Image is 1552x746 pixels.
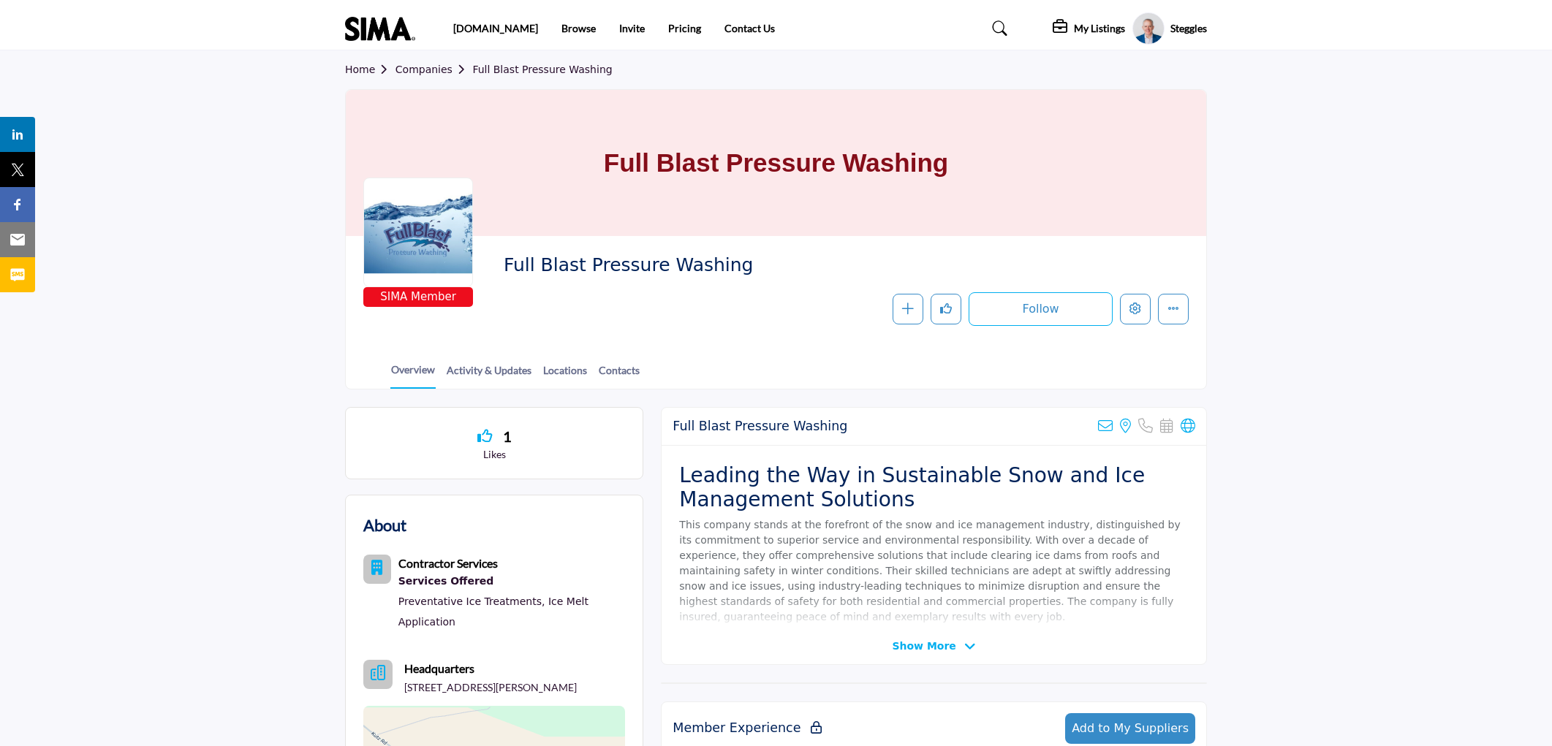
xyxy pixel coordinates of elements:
[978,17,1017,40] a: Search
[679,517,1189,625] p: This company stands at the forefront of the snow and ice management industry, distinguished by it...
[398,595,545,607] a: Preventative Ice Treatments,
[472,64,612,75] a: Full Blast Pressure Washing
[673,419,847,434] h2: Full Blast Pressure Washing
[1120,294,1151,324] button: Edit company
[363,447,625,462] p: Likes
[1158,294,1189,324] button: More details
[503,425,512,447] span: 1
[1074,22,1125,35] h5: My Listings
[363,555,391,584] button: Category Icon
[398,556,498,570] b: Contractor Services
[931,294,961,324] button: Like
[398,558,498,570] a: Contractor Services
[395,64,473,75] a: Companies
[561,22,596,34] a: Browse
[673,720,822,736] h2: Member Experience
[1053,20,1125,37] div: My Listings
[404,660,474,677] b: Headquarters
[668,22,701,34] a: Pricing
[363,513,406,537] h2: About
[619,22,645,34] a: Invite
[453,22,538,34] a: [DOMAIN_NAME]
[390,362,436,389] a: Overview
[363,660,393,689] button: Headquarter icon
[604,90,948,236] h1: Full Blast Pressure Washing
[969,292,1113,326] button: Follow
[724,22,775,34] a: Contact Us
[1065,713,1195,744] button: Add to My Suppliers
[679,463,1189,512] h2: Leading the Way in Sustainable Snow and Ice Management Solutions
[345,17,423,41] img: site Logo
[366,289,470,305] span: SIMA Member
[398,572,626,591] div: Services Offered refers to the specific products, assistance, or expertise a business provides to...
[1132,12,1165,45] button: Show hide supplier dropdown
[598,362,640,388] a: Contacts
[404,680,577,695] p: [STREET_ADDRESS][PERSON_NAME]
[1072,721,1189,735] span: Add to My Suppliers
[542,362,588,388] a: Locations
[892,639,955,654] span: Show More
[446,362,532,388] a: Activity & Updates
[1170,21,1207,36] h5: Steggles
[504,254,833,278] span: Full Blast Pressure Washing
[345,64,395,75] a: Home
[398,572,626,591] a: Services Offered
[398,595,588,628] a: Ice Melt Application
